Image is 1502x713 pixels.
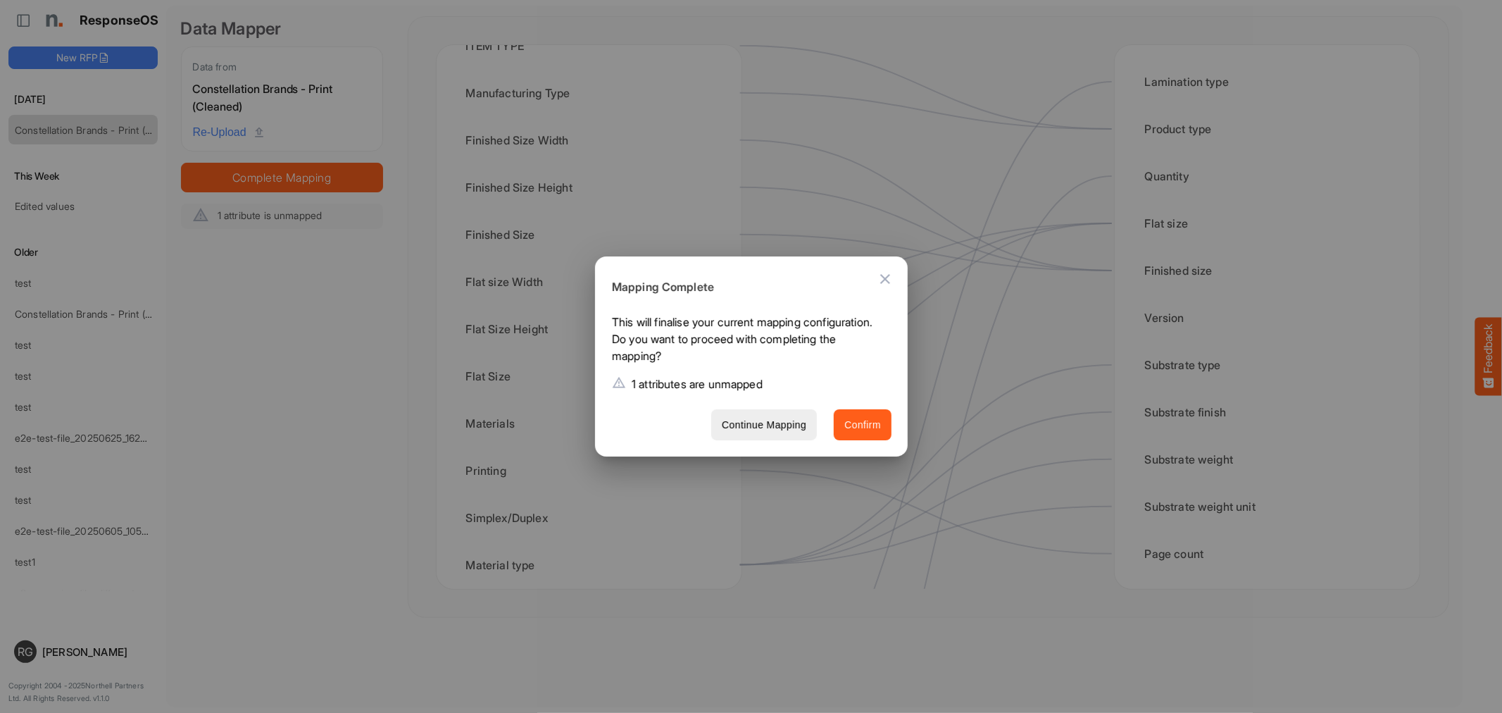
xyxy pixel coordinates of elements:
[722,416,806,434] span: Continue Mapping
[612,314,880,370] p: This will finalise your current mapping configuration. Do you want to proceed with completing the...
[632,376,763,392] p: 1 attributes are unmapped
[844,416,881,434] span: Confirm
[868,262,902,296] button: Close dialog
[711,409,817,441] button: Continue Mapping
[612,278,880,297] h6: Mapping Complete
[834,409,891,441] button: Confirm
